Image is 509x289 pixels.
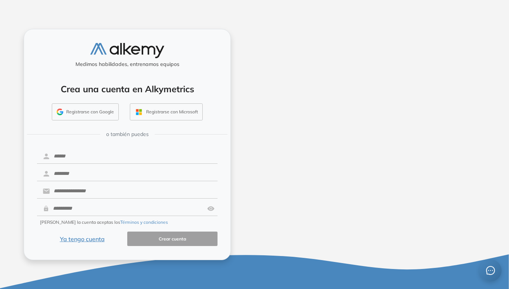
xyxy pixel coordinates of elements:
[90,43,164,58] img: logo-alkemy
[120,219,168,226] button: Términos y condiciones
[135,108,143,116] img: OUTLOOK_ICON
[37,232,127,246] button: Ya tengo cuenta
[130,103,203,120] button: Registrarse con Microsoft
[207,202,215,216] img: asd
[106,130,149,138] span: o también puedes
[57,109,63,115] img: GMAIL_ICON
[52,103,119,120] button: Registrarse con Google
[34,84,221,94] h4: Crea una cuenta en Alkymetrics
[486,266,495,275] span: message
[27,61,227,67] h5: Medimos habilidades, entrenamos equipos
[40,219,168,226] span: [PERSON_NAME] la cuenta aceptas los
[127,232,218,246] button: Crear cuenta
